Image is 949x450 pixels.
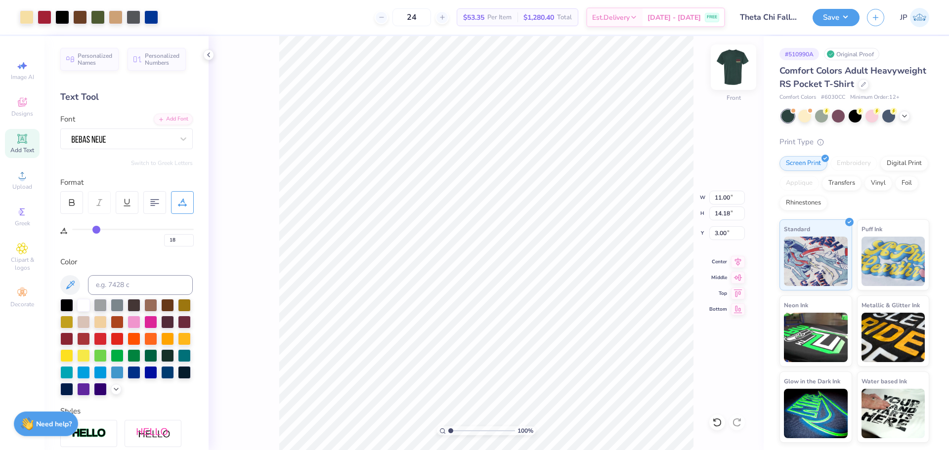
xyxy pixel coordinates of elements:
span: Middle [709,274,727,281]
img: Water based Ink [862,389,925,438]
span: Decorate [10,300,34,308]
div: # 510990A [779,48,819,60]
div: Text Tool [60,90,193,104]
span: Top [709,290,727,297]
span: Designs [11,110,33,118]
span: Est. Delivery [592,12,630,23]
div: Vinyl [864,176,892,191]
img: Puff Ink [862,237,925,286]
div: Color [60,256,193,268]
span: Glow in the Dark Ink [784,376,840,386]
span: Personalized Numbers [145,52,180,66]
img: Standard [784,237,848,286]
div: Front [727,93,741,102]
div: Embroidery [830,156,877,171]
a: JP [900,8,929,27]
div: Screen Print [779,156,827,171]
span: Clipart & logos [5,256,40,272]
span: Puff Ink [862,224,882,234]
div: Print Type [779,136,929,148]
span: Add Text [10,146,34,154]
input: – – [392,8,431,26]
div: Rhinestones [779,196,827,210]
button: Switch to Greek Letters [131,159,193,167]
span: $1,280.40 [523,12,554,23]
span: FREE [707,14,717,21]
div: Add Font [154,114,193,125]
span: Metallic & Glitter Ink [862,300,920,310]
span: Minimum Order: 12 + [850,93,900,102]
img: Stroke [72,428,106,439]
button: Save [813,9,860,26]
span: Neon Ink [784,300,808,310]
div: Applique [779,176,819,191]
img: Front [714,47,753,87]
span: Greek [15,219,30,227]
span: Water based Ink [862,376,907,386]
span: Total [557,12,572,23]
span: Standard [784,224,810,234]
span: 100 % [518,426,533,435]
img: Metallic & Glitter Ink [862,313,925,362]
span: Personalized Names [78,52,113,66]
div: Format [60,177,194,188]
span: Bottom [709,306,727,313]
span: Per Item [487,12,512,23]
div: Foil [895,176,918,191]
label: Font [60,114,75,125]
span: # 6030CC [821,93,845,102]
strong: Need help? [36,419,72,429]
span: Upload [12,183,32,191]
input: e.g. 7428 c [88,275,193,295]
div: Styles [60,406,193,417]
img: John Paul Torres [910,8,929,27]
img: Glow in the Dark Ink [784,389,848,438]
span: Comfort Colors Adult Heavyweight RS Pocket T-Shirt [779,65,926,90]
img: Shadow [136,427,171,440]
span: Center [709,258,727,265]
div: Transfers [822,176,862,191]
span: Image AI [11,73,34,81]
img: Neon Ink [784,313,848,362]
div: Original Proof [824,48,879,60]
input: Untitled Design [733,7,805,27]
span: JP [900,12,907,23]
div: Digital Print [880,156,928,171]
span: [DATE] - [DATE] [647,12,701,23]
span: $53.35 [463,12,484,23]
span: Comfort Colors [779,93,816,102]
